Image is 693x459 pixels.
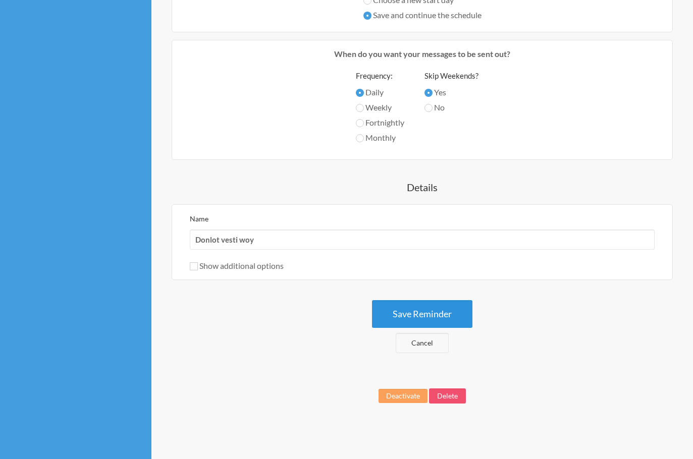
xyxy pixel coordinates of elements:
h4: Details [172,180,673,194]
p: When do you want your messages to be sent out? [180,48,665,60]
label: Frequency: [356,70,404,82]
button: Deactivate [379,389,428,403]
label: Name [190,214,208,223]
label: Show additional options [190,261,284,270]
label: Weekly [356,101,404,113]
input: Fortnightly [356,119,364,127]
input: Weekly [356,104,364,112]
input: Monthly [356,134,364,142]
input: Save and continue the schedule [363,12,371,20]
label: Skip Weekends? [424,70,478,82]
label: Fortnightly [356,117,404,129]
button: Delete [429,388,466,404]
input: We suggest a 2 to 4 word name [190,229,655,250]
label: Monthly [356,132,404,144]
input: Yes [424,89,433,97]
input: Daily [356,89,364,97]
label: Daily [356,86,404,98]
a: Cancel [396,333,449,353]
input: No [424,104,433,112]
label: No [424,101,478,113]
button: Save Reminder [372,300,472,328]
label: Save and continue the schedule [363,9,482,21]
input: Show additional options [190,262,198,270]
label: Yes [424,86,478,98]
